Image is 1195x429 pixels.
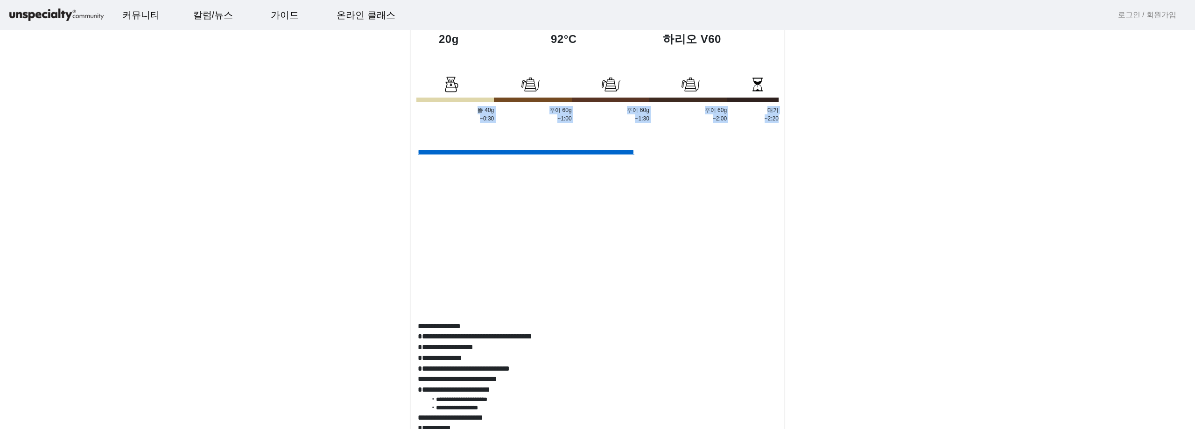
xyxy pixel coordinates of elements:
a: 커뮤니티 [115,2,167,28]
span: 대화 [85,310,97,318]
img: bloom [682,75,700,94]
p: 대기 [727,106,779,114]
p: 뜸 40g [416,106,494,114]
img: logo [7,7,105,23]
a: 홈 [3,296,62,319]
h1: 하리오 V60 [663,32,756,46]
img: bloom [748,75,767,94]
a: 가이드 [263,2,306,28]
p: ~0:30 [416,114,494,123]
img: bloom [521,75,540,94]
a: 칼럼/뉴스 [186,2,241,28]
p: 푸어 60g [649,106,727,114]
a: 설정 [120,296,179,319]
p: ~2:00 [649,114,727,123]
p: ~1:30 [572,114,649,123]
p: 푸어 60g [494,106,571,114]
a: 대화 [62,296,120,319]
a: 로그인 / 회원가입 [1118,9,1176,21]
img: bloom [442,75,460,94]
img: bloom [602,75,620,94]
h1: 20g [439,32,532,46]
p: 푸어 60g [572,106,649,114]
span: 설정 [144,310,155,317]
h1: 92°C [551,32,644,46]
p: ~2:20 [727,114,779,123]
span: 홈 [29,310,35,317]
p: ~1:00 [494,114,571,123]
a: 온라인 클래스 [329,2,403,28]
